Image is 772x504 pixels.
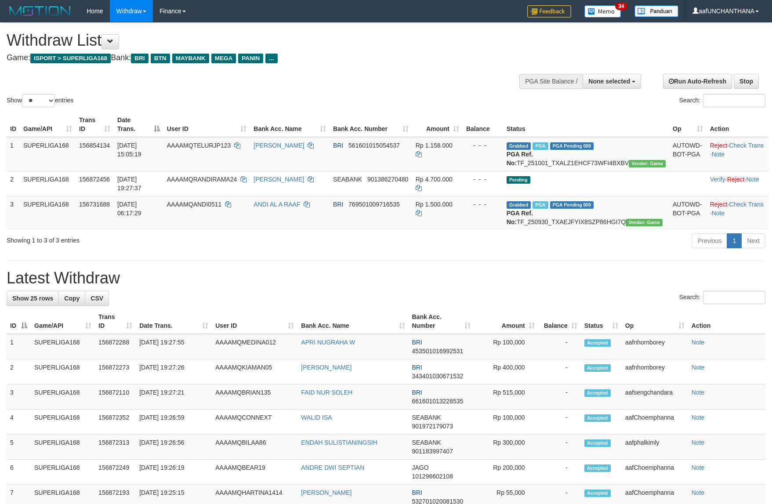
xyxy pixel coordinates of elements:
[31,435,95,460] td: SUPERLIGA168
[20,171,76,196] td: SUPERLIGA168
[538,410,581,435] td: -
[669,112,707,137] th: Op: activate to sort column ascending
[507,151,533,167] b: PGA Ref. No:
[622,435,688,460] td: aafphalkimly
[669,196,707,230] td: AUTOWD-BOT-PGA
[692,339,705,346] a: Note
[412,112,463,137] th: Amount: activate to sort column ascending
[7,32,506,49] h1: Withdraw List
[622,460,688,485] td: aafChoemphanna
[7,291,59,306] a: Show 25 rows
[729,201,764,208] a: Check Trans
[95,384,136,410] td: 156872110
[7,269,765,287] h1: Latest Withdraw
[7,196,20,230] td: 3
[416,176,453,183] span: Rp 4.700.000
[474,435,538,460] td: Rp 300,000
[79,176,110,183] span: 156872456
[474,309,538,334] th: Amount: activate to sort column ascending
[7,94,73,107] label: Show entries
[301,464,364,471] a: ANDRE DWI SEPTIAN
[7,309,31,334] th: ID: activate to sort column descending
[533,201,548,209] span: Marked by aafromsomean
[550,142,594,150] span: PGA Pending
[679,94,765,107] label: Search:
[538,359,581,384] td: -
[622,359,688,384] td: aafnhornborey
[412,489,422,496] span: BRI
[703,291,765,304] input: Search:
[212,309,297,334] th: User ID: activate to sort column ascending
[20,112,76,137] th: Game/API: activate to sort column ascending
[474,334,538,359] td: Rp 100,000
[301,339,355,346] a: APRI NUGRAHA W
[301,389,352,396] a: FAID NUR SOLEH
[710,201,728,208] a: Reject
[117,142,141,158] span: [DATE] 15:05:19
[212,334,297,359] td: AAAAMQMEDINA012
[463,112,503,137] th: Balance
[412,473,453,480] span: Copy 101296602108 to clipboard
[95,309,136,334] th: Trans ID: activate to sort column ascending
[117,201,141,217] span: [DATE] 06:17:29
[31,410,95,435] td: SUPERLIGA168
[20,137,76,171] td: SUPERLIGA168
[212,435,297,460] td: AAAAMQBILAA86
[474,460,538,485] td: Rp 200,000
[550,201,594,209] span: PGA Pending
[679,291,765,304] label: Search:
[254,176,304,183] a: [PERSON_NAME]
[584,339,611,347] span: Accepted
[507,142,531,150] span: Grabbed
[136,435,212,460] td: [DATE] 19:26:56
[297,309,408,334] th: Bank Acc. Name: activate to sort column ascending
[265,54,277,63] span: ...
[629,160,666,167] span: Vendor URL: https://trx31.1velocity.biz
[622,334,688,359] td: aafnhornborey
[734,74,759,89] a: Stop
[136,384,212,410] td: [DATE] 19:27:21
[692,464,705,471] a: Note
[412,439,441,446] span: SEABANK
[538,435,581,460] td: -
[503,196,669,230] td: TF_250930_TXAEJFYIX8SZP86HGI7Q
[712,210,725,217] a: Note
[622,384,688,410] td: aafsengchandara
[412,423,453,430] span: Copy 901972179073 to clipboard
[710,176,725,183] a: Verify
[31,359,95,384] td: SUPERLIGA168
[507,176,530,184] span: Pending
[741,233,765,248] a: Next
[727,176,745,183] a: Reject
[136,359,212,384] td: [DATE] 19:27:26
[7,4,73,18] img: MOTION_logo.png
[7,384,31,410] td: 3
[238,54,263,63] span: PANIN
[367,176,408,183] span: Copy 901386270480 to clipboard
[412,398,464,405] span: Copy 661601013228535 to clipboard
[131,54,148,63] span: BRI
[538,334,581,359] td: -
[622,410,688,435] td: aafChoemphanna
[7,112,20,137] th: ID
[703,94,765,107] input: Search:
[31,384,95,410] td: SUPERLIGA168
[79,201,110,208] span: 156731688
[79,142,110,149] span: 156854134
[333,176,362,183] span: SEABANK
[412,339,422,346] span: BRI
[474,359,538,384] td: Rp 400,000
[707,112,768,137] th: Action
[114,112,163,137] th: Date Trans.: activate to sort column descending
[7,232,315,245] div: Showing 1 to 3 of 3 entries
[167,201,222,208] span: AAAAMQANDI0511
[692,233,727,248] a: Previous
[301,489,352,496] a: [PERSON_NAME]
[474,384,538,410] td: Rp 515,000
[466,200,500,209] div: - - -
[212,384,297,410] td: AAAAMQBRIAN135
[533,142,548,150] span: Marked by aafsengchandara
[584,5,621,18] img: Button%20Memo.svg
[301,414,332,421] a: WALID ISA
[95,435,136,460] td: 156872313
